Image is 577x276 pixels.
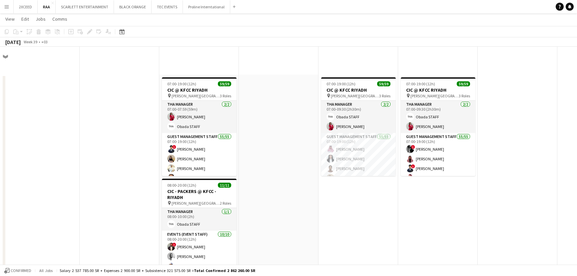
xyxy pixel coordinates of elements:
[411,164,415,168] span: !
[172,93,220,98] span: [PERSON_NAME][GEOGRAPHIC_DATA]
[172,145,176,149] span: !
[21,16,29,22] span: Edit
[220,93,231,98] span: 3 Roles
[52,16,67,22] span: Comms
[114,0,152,13] button: BLACK ORANGE
[167,81,196,86] span: 07:00-19:00 (12h)
[41,39,48,44] div: +03
[331,93,379,98] span: [PERSON_NAME][GEOGRAPHIC_DATA]
[377,81,390,86] span: 59/59
[3,267,32,274] button: Confirmed
[5,16,15,22] span: View
[162,208,237,231] app-card-role: THA Manager1/108:00-10:00 (2h)Obada STAFF
[5,39,21,45] div: [DATE]
[401,87,475,93] h3: CIC @ KFCC RIYADH
[3,15,17,23] a: View
[162,188,237,200] h3: CIC - PACKERS @ KFCC - RIYADH
[167,183,196,188] span: 08:00-20:00 (12h)
[19,15,32,23] a: Edit
[183,0,230,13] button: Proline Interntational
[321,101,396,133] app-card-role: THA Manager2/207:00-09:30 (2h30m)Obada STAFF[PERSON_NAME]
[152,0,183,13] button: TEC EVENTS
[218,81,231,86] span: 59/59
[172,201,220,206] span: [PERSON_NAME][GEOGRAPHIC_DATA] - [GEOGRAPHIC_DATA]
[401,101,475,133] app-card-role: THA Manager2/207:00-09:30 (2h30m)Obada STAFF[PERSON_NAME]
[162,87,237,93] h3: CIC @ KFCC RIYADH
[36,16,46,22] span: Jobs
[410,93,459,98] span: [PERSON_NAME][GEOGRAPHIC_DATA]
[60,268,255,273] div: Salary 2 537 785.00 SR + Expenses 2 900.00 SR + Subsistence 321 575.00 SR =
[162,101,237,133] app-card-role: THA Manager2/207:00-07:59 (59m)[PERSON_NAME]Obada STAFF
[14,0,38,13] button: 2XCEED
[457,81,470,86] span: 59/59
[411,145,415,149] span: !
[401,77,475,176] app-job-card: 07:00-19:00 (12h)59/59CIC @ KFCC RIYADH [PERSON_NAME][GEOGRAPHIC_DATA]3 RolesTHA Manager2/207:00-...
[38,268,54,273] span: All jobs
[321,77,396,176] app-job-card: 07:00-19:00 (12h)59/59CIC @ KFCC RIYADH [PERSON_NAME][GEOGRAPHIC_DATA]3 RolesTHA Manager2/207:00-...
[326,81,355,86] span: 07:00-19:00 (12h)
[172,243,176,247] span: !
[220,201,231,206] span: 2 Roles
[379,93,390,98] span: 3 Roles
[11,268,31,273] span: Confirmed
[459,93,470,98] span: 3 Roles
[162,77,237,176] app-job-card: 07:00-19:00 (12h)59/59CIC @ KFCC RIYADH [PERSON_NAME][GEOGRAPHIC_DATA]3 RolesTHA Manager2/207:00-...
[33,15,48,23] a: Jobs
[218,183,231,188] span: 11/11
[406,81,435,86] span: 07:00-19:00 (12h)
[321,87,396,93] h3: CIC @ KFCC RIYADH
[56,0,114,13] button: SCARLETT ENTERTAINMENT
[22,39,39,44] span: Week 39
[50,15,70,23] a: Comms
[194,268,255,273] span: Total Confirmed 2 862 260.00 SR
[38,0,56,13] button: RAA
